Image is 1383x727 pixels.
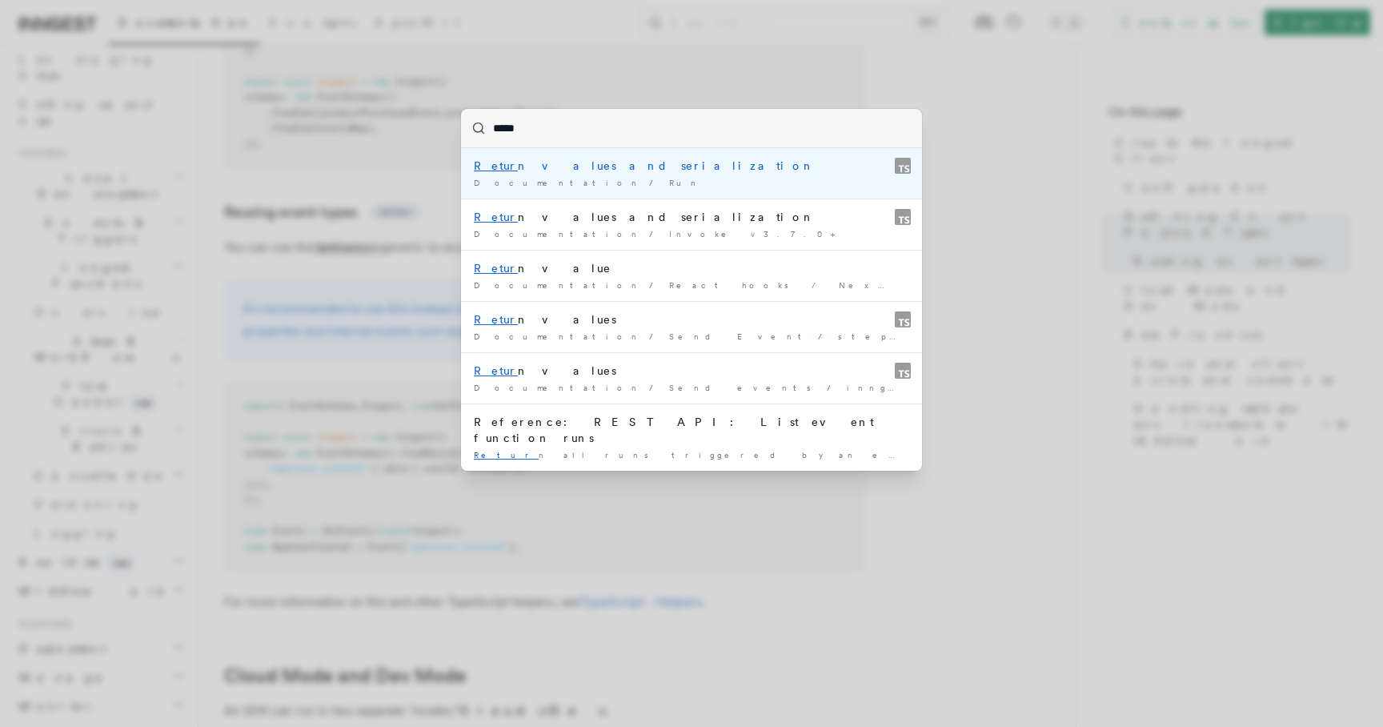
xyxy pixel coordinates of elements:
div: n values and serialization [474,209,909,225]
div: n value [474,260,909,276]
span: Documentation [474,280,643,290]
mark: Retur [474,313,518,326]
span: Run [669,178,702,187]
mark: Retur [474,159,518,172]
span: Documentation [474,331,643,341]
span: / [818,331,832,341]
mark: Retur [474,450,539,460]
span: / [649,383,663,392]
span: / [649,229,663,239]
span: / [649,178,663,187]
span: Send events [669,383,820,392]
span: Documentation [474,383,643,392]
span: React hooks / Next.js TypeScript SDK v3.32.0+ [669,280,1227,290]
div: n values [474,363,909,379]
span: / [649,331,663,341]
div: Reference: REST API: List event function runs [474,414,909,446]
span: Invoke v3.7.0+ [669,229,844,239]
div: n all runs triggered by an event. [474,449,909,461]
mark: Retur [474,211,518,223]
mark: Retur [474,262,518,275]
div: n values and serialization [474,158,909,174]
mark: Retur [474,364,518,377]
span: / [827,383,840,392]
span: / [649,280,663,290]
div: n values [474,311,909,327]
span: Documentation [474,178,643,187]
span: Send Event [669,331,812,341]
span: Documentation [474,229,643,239]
